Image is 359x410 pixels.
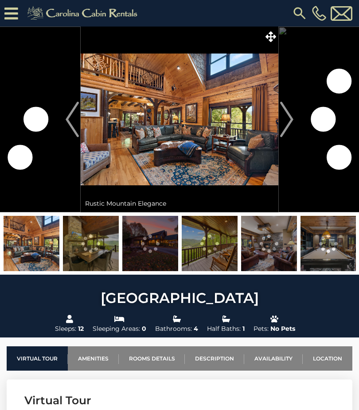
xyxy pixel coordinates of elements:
[300,216,356,271] img: 163281254
[68,346,119,371] a: Amenities
[4,216,59,271] img: 163281249
[64,27,81,212] button: Previous
[280,102,293,137] img: arrow
[66,102,79,137] img: arrow
[119,346,185,371] a: Rooms Details
[278,27,295,212] button: Next
[63,216,119,271] img: 168828059
[310,6,328,21] a: [PHONE_NUMBER]
[292,5,308,21] img: search-regular.svg
[182,216,238,271] img: 168828065
[241,216,297,271] img: 163281253
[244,346,303,371] a: Availability
[122,216,178,271] img: 163281251
[303,346,352,371] a: Location
[23,4,145,22] img: Khaki-logo.png
[185,346,244,371] a: Description
[81,195,278,212] div: Rustic Mountain Elegance
[7,346,68,371] a: Virtual Tour
[24,393,335,408] h3: Virtual Tour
